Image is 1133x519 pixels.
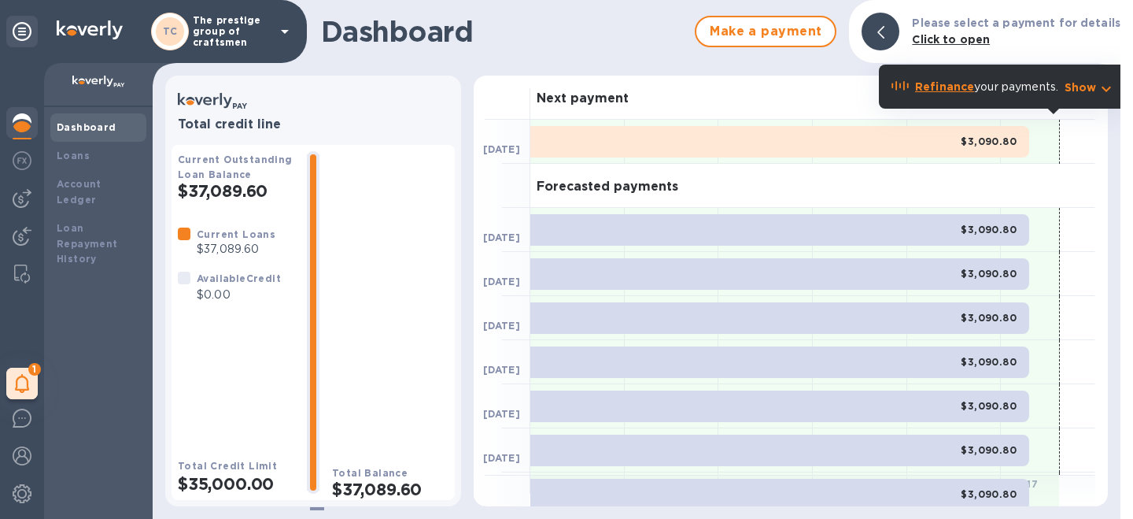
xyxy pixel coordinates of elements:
h2: $37,089.60 [178,181,294,201]
b: Click to open [912,33,990,46]
p: The prestige group of craftsmen [193,15,271,48]
b: [DATE] [483,232,520,243]
h2: $35,000.00 [178,474,294,494]
button: Make a payment [695,16,836,47]
b: Total Credit Limit [178,460,277,472]
b: $3,090.80 [961,312,1017,324]
button: Show [1065,80,1116,95]
b: [DATE] [483,364,520,376]
span: Make a payment [709,22,822,41]
b: Account Ledger [57,178,101,206]
b: Loans [57,150,90,161]
img: Foreign exchange [13,151,31,170]
b: Please select a payment for details [912,17,1120,29]
b: $3,090.80 [961,488,1017,500]
b: Loan Repayment History [57,222,118,265]
b: Current Outstanding Loan Balance [178,154,293,180]
b: $3,090.80 [961,444,1017,456]
h2: $37,089.60 [332,480,448,499]
b: $3,090.80 [961,400,1017,412]
img: Logo [57,20,123,39]
b: [DATE] [483,276,520,287]
p: $37,089.60 [197,241,275,258]
b: Available Credit [197,272,281,284]
b: [DATE] [483,143,520,155]
b: Refinance [915,80,974,93]
h3: Forecasted payments [537,180,678,195]
h3: Next payment [537,91,629,106]
b: TC [163,25,178,37]
h1: Dashboard [321,15,687,48]
b: [DATE] [483,452,520,464]
p: Show [1065,80,1097,95]
b: $3,090.80 [961,268,1017,280]
b: [DATE] [483,320,520,332]
b: $3,090.80 [961,356,1017,368]
span: 1 [28,363,41,376]
p: your payments. [915,79,1058,95]
div: Unpin categories [6,16,38,47]
b: Dashboard [57,121,116,133]
b: Total Balance [332,467,408,479]
b: Current Loans [197,228,275,240]
p: $0.00 [197,287,281,303]
b: $3,090.80 [961,135,1017,147]
h3: Total credit line [178,117,448,132]
b: $3,090.80 [961,224,1017,235]
b: [DATE] [483,408,520,420]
